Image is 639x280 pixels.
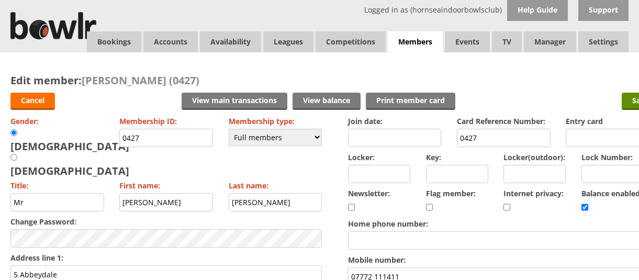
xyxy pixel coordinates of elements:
[293,93,361,110] a: View balance
[366,93,455,110] a: Print member card
[200,31,261,52] a: Availability
[426,152,488,162] label: Key:
[348,152,410,162] label: Locker:
[10,93,55,110] a: Cancel
[82,73,199,87] span: [PERSON_NAME] (0427)
[10,181,104,191] label: Title:
[119,116,213,126] label: Membership ID:
[578,31,629,52] span: Settings
[524,31,576,52] span: Manager
[10,153,129,178] div: [DEMOGRAPHIC_DATA]
[87,31,141,52] a: Bookings
[388,31,443,53] span: Members
[10,116,104,126] label: Gender:
[263,31,313,52] a: Leagues
[10,129,129,153] div: [DEMOGRAPHIC_DATA]
[10,217,322,227] label: Change Password:
[316,31,386,52] a: Competitions
[503,152,566,162] label: Locker(outdoor):
[119,181,213,191] label: First name:
[10,253,322,263] label: Address line 1:
[143,31,198,52] span: Accounts
[426,188,504,198] label: Flag member:
[229,116,322,126] label: Membership type:
[445,31,490,52] a: Events
[229,181,322,191] label: Last name:
[492,31,522,52] span: TV
[348,116,442,126] label: Join date:
[503,188,581,198] label: Internet privacy:
[348,188,426,198] label: Newsletter:
[182,93,287,110] a: View main transactions
[457,116,551,126] label: Card Reference Number:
